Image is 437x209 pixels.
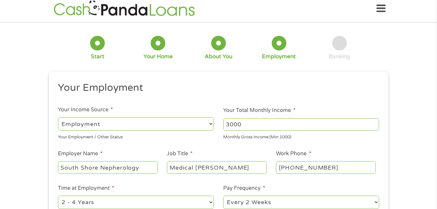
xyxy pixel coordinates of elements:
label: Job Title [167,150,193,157]
h2: Your Employment [58,81,374,94]
label: Pay Frequency [223,185,265,192]
div: Start [91,53,104,60]
div: Monthly Gross Income (Min 1000) [223,132,379,141]
input: (231) 754-4010 [276,161,376,174]
input: Walmart [58,161,157,174]
label: Time at Employment [58,185,114,192]
label: Your Income Source [58,106,113,113]
label: Employer Name [58,150,102,157]
div: About You [205,53,232,60]
div: Your Home [143,53,173,60]
label: Work Phone [276,150,311,157]
div: Employment [262,53,296,60]
input: 1800 [223,118,379,131]
label: Your Total Monthly Income [223,107,295,114]
div: Banking [329,53,350,60]
input: Cashier [167,161,266,174]
div: Your Employment / Other Status [58,132,214,141]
